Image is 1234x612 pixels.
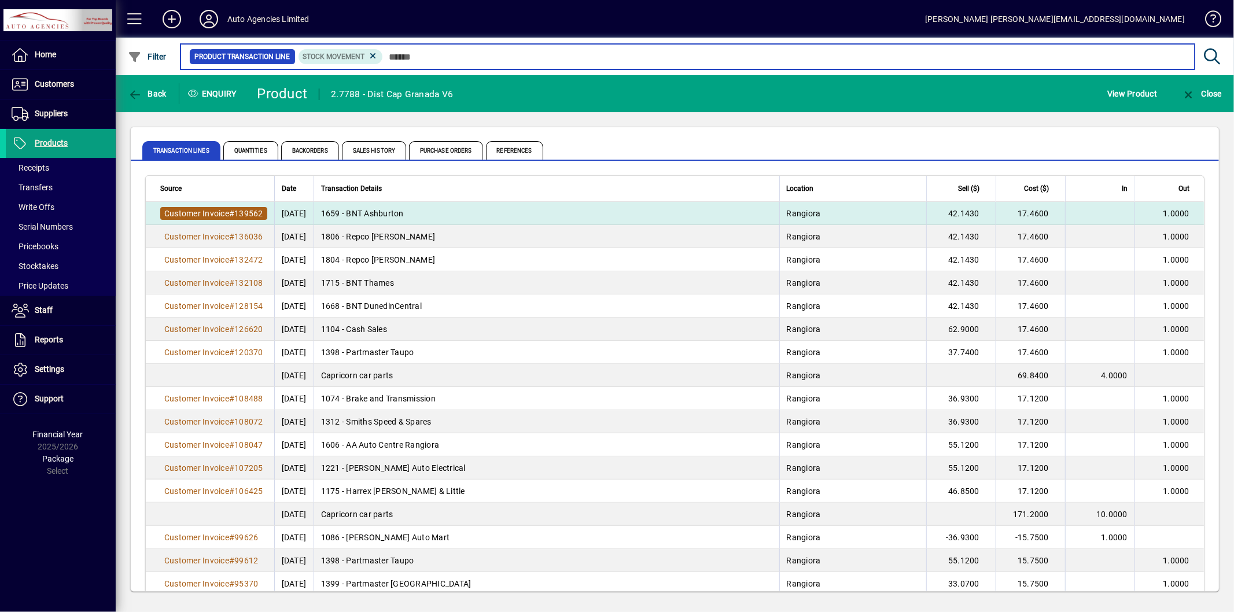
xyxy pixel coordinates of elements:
[229,278,234,287] span: #
[6,276,116,296] a: Price Updates
[125,83,170,104] button: Back
[274,364,314,387] td: [DATE]
[274,294,314,318] td: [DATE]
[926,526,996,549] td: -36.9300
[1163,463,1190,473] span: 1.0000
[314,572,779,595] td: 1399 - Partmaster [GEOGRAPHIC_DATA]
[996,225,1065,248] td: 17.4600
[160,462,267,474] a: Customer Invoice#107205
[926,225,996,248] td: 42.1430
[6,217,116,237] a: Serial Numbers
[1104,83,1160,104] button: View Product
[996,364,1065,387] td: 69.8400
[787,394,821,403] span: Rangiora
[160,207,267,220] a: Customer Invoice#139562
[12,281,68,290] span: Price Updates
[996,248,1065,271] td: 17.4600
[35,50,56,59] span: Home
[229,463,234,473] span: #
[787,579,821,588] span: Rangiora
[1163,325,1190,334] span: 1.0000
[164,440,229,449] span: Customer Invoice
[1163,255,1190,264] span: 1.0000
[234,394,263,403] span: 108488
[1096,510,1128,519] span: 10.0000
[160,346,267,359] a: Customer Invoice#120370
[128,52,167,61] span: Filter
[996,387,1065,410] td: 17.1200
[787,510,821,519] span: Rangiora
[787,440,821,449] span: Rangiora
[128,89,167,98] span: Back
[281,141,339,160] span: Backorders
[1163,394,1190,403] span: 1.0000
[229,209,234,218] span: #
[996,271,1065,294] td: 17.4600
[1102,371,1128,380] span: 4.0000
[6,197,116,217] a: Write Offs
[234,325,263,334] span: 126620
[1163,556,1190,565] span: 1.0000
[229,325,234,334] span: #
[6,99,116,128] a: Suppliers
[996,294,1065,318] td: 17.4600
[314,526,779,549] td: 1086 - [PERSON_NAME] Auto Mart
[179,84,249,103] div: Enquiry
[153,9,190,30] button: Add
[160,253,267,266] a: Customer Invoice#132472
[926,248,996,271] td: 42.1430
[257,84,308,103] div: Product
[1163,579,1190,588] span: 1.0000
[314,480,779,503] td: 1175 - Harrex [PERSON_NAME] & Little
[787,533,821,542] span: Rangiora
[926,318,996,341] td: 62.9000
[926,572,996,595] td: 33.0700
[234,278,263,287] span: 132108
[164,486,229,496] span: Customer Invoice
[234,463,263,473] span: 107205
[787,417,821,426] span: Rangiora
[234,533,258,542] span: 99626
[314,202,779,225] td: 1659 - BNT Ashburton
[274,341,314,364] td: [DATE]
[787,556,821,565] span: Rangiora
[35,364,64,374] span: Settings
[6,158,116,178] a: Receipts
[6,178,116,197] a: Transfers
[234,301,263,311] span: 128154
[1122,182,1128,195] span: In
[787,486,821,496] span: Rangiora
[787,301,821,311] span: Rangiora
[6,385,116,414] a: Support
[35,335,63,344] span: Reports
[164,232,229,241] span: Customer Invoice
[35,109,68,118] span: Suppliers
[274,503,314,526] td: [DATE]
[234,486,263,496] span: 106425
[926,456,996,480] td: 55.1200
[160,230,267,243] a: Customer Invoice#136036
[314,294,779,318] td: 1668 - BNT DunedinCentral
[160,300,267,312] a: Customer Invoice#128154
[223,141,278,160] span: Quantities
[996,503,1065,526] td: 171.2000
[926,387,996,410] td: 36.9300
[160,323,267,336] a: Customer Invoice#126620
[1181,89,1222,98] span: Close
[1107,84,1157,103] span: View Product
[164,417,229,426] span: Customer Invoice
[925,10,1185,28] div: [PERSON_NAME] [PERSON_NAME][EMAIL_ADDRESS][DOMAIN_NAME]
[1196,2,1220,40] a: Knowledge Base
[125,46,170,67] button: Filter
[1178,83,1225,104] button: Close
[787,325,821,334] span: Rangiora
[12,183,53,192] span: Transfers
[160,577,263,590] a: Customer Invoice#95370
[274,225,314,248] td: [DATE]
[1163,417,1190,426] span: 1.0000
[42,454,73,463] span: Package
[1163,278,1190,287] span: 1.0000
[299,49,383,64] mat-chip: Product Transaction Type: Stock movement
[1024,182,1049,195] span: Cost ($)
[314,364,779,387] td: Capricorn car parts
